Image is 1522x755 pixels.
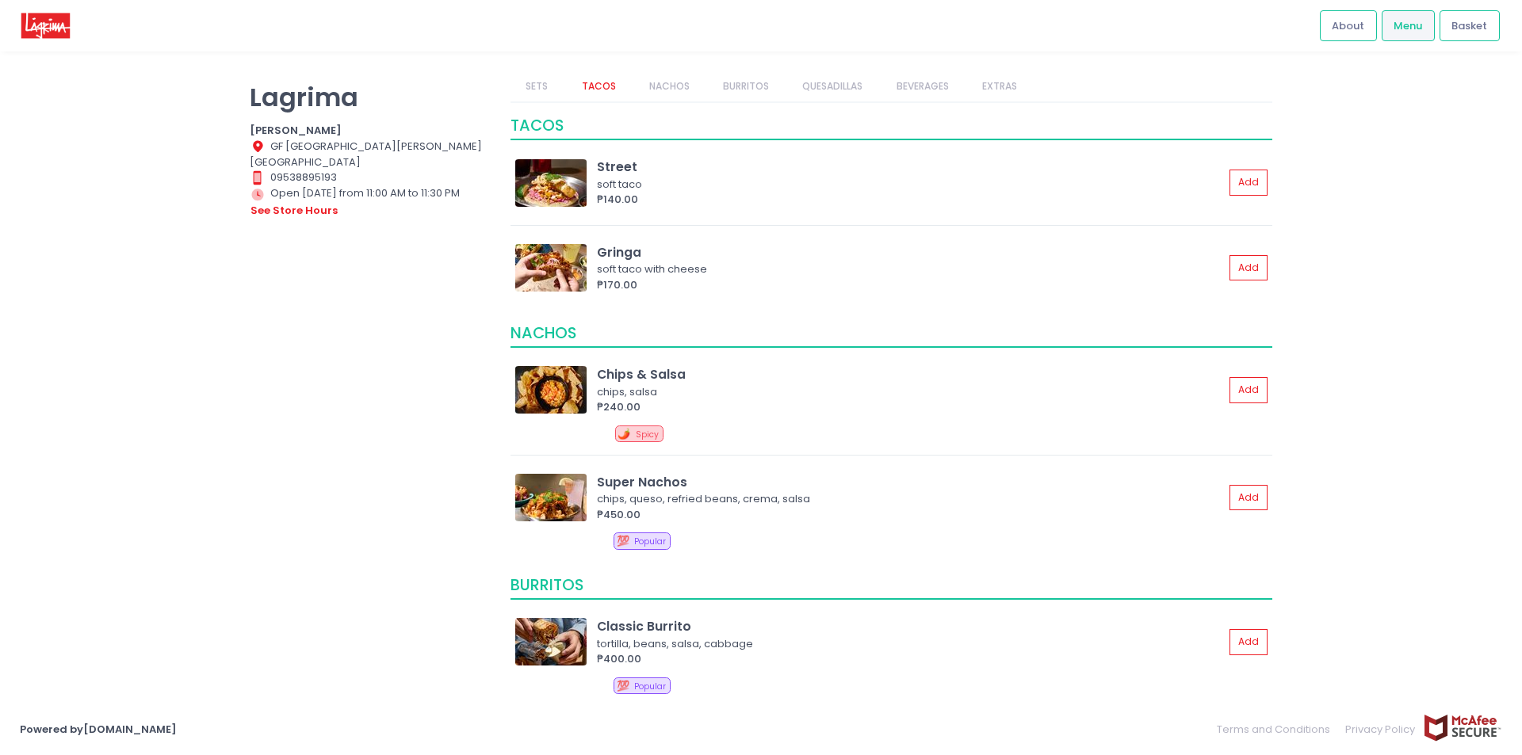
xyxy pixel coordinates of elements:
div: ₱170.00 [597,277,1224,293]
div: 09538895193 [250,170,491,185]
a: BEVERAGES [881,71,964,101]
a: Powered by[DOMAIN_NAME] [20,722,177,737]
div: soft taco with cheese [597,261,1219,277]
span: 💯 [617,678,629,693]
span: 💯 [617,533,629,548]
a: EXTRAS [966,71,1032,101]
div: Street [597,158,1224,176]
div: soft taco [597,177,1219,193]
a: TACOS [566,71,631,101]
div: Open [DATE] from 11:00 AM to 11:30 PM [250,185,491,219]
div: GF [GEOGRAPHIC_DATA][PERSON_NAME] [GEOGRAPHIC_DATA] [250,139,491,170]
img: Chips & Salsa [515,366,587,414]
a: BURRITOS [708,71,785,101]
a: Privacy Policy [1338,714,1424,745]
button: Add [1229,485,1268,511]
span: NACHOS [511,322,576,344]
img: mcafee-secure [1423,714,1502,742]
span: Popular [634,536,666,547]
button: Add [1229,255,1268,281]
span: Basket [1451,18,1487,34]
img: Super Nachos [515,474,587,521]
div: chips, salsa [597,384,1219,400]
button: Add [1229,629,1268,655]
a: Menu [1382,10,1435,40]
div: ₱140.00 [597,192,1224,208]
button: Add [1229,170,1268,196]
span: About [1332,18,1364,34]
div: Chips & Salsa [597,365,1224,383]
img: Street [515,159,587,207]
div: Super Nachos [597,473,1224,491]
span: Menu [1394,18,1422,34]
a: About [1320,10,1377,40]
a: NACHOS [633,71,705,101]
a: Terms and Conditions [1217,714,1338,745]
div: ₱240.00 [597,399,1224,415]
button: see store hours [250,202,338,219]
span: Spicy [636,429,659,440]
span: 🌶️ [618,426,630,441]
div: ₱400.00 [597,651,1224,667]
span: TACOS [511,115,564,136]
b: [PERSON_NAME] [250,123,342,138]
button: Add [1229,377,1268,403]
div: tortilla, beans, salsa, cabbage [597,636,1219,652]
p: Lagrima [250,82,491,112]
div: chips, queso, refried beans, crema, salsa [597,491,1219,507]
img: Gringa [515,244,587,292]
a: SETS [511,71,564,101]
span: Popular [634,681,666,692]
img: Classic Burrito [515,618,587,665]
a: QUESADILLAS [787,71,878,101]
img: logo [20,12,71,40]
div: ₱450.00 [597,507,1224,523]
div: Classic Burrito [597,617,1224,635]
div: Gringa [597,243,1224,261]
span: BURRITOS [511,574,583,596]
